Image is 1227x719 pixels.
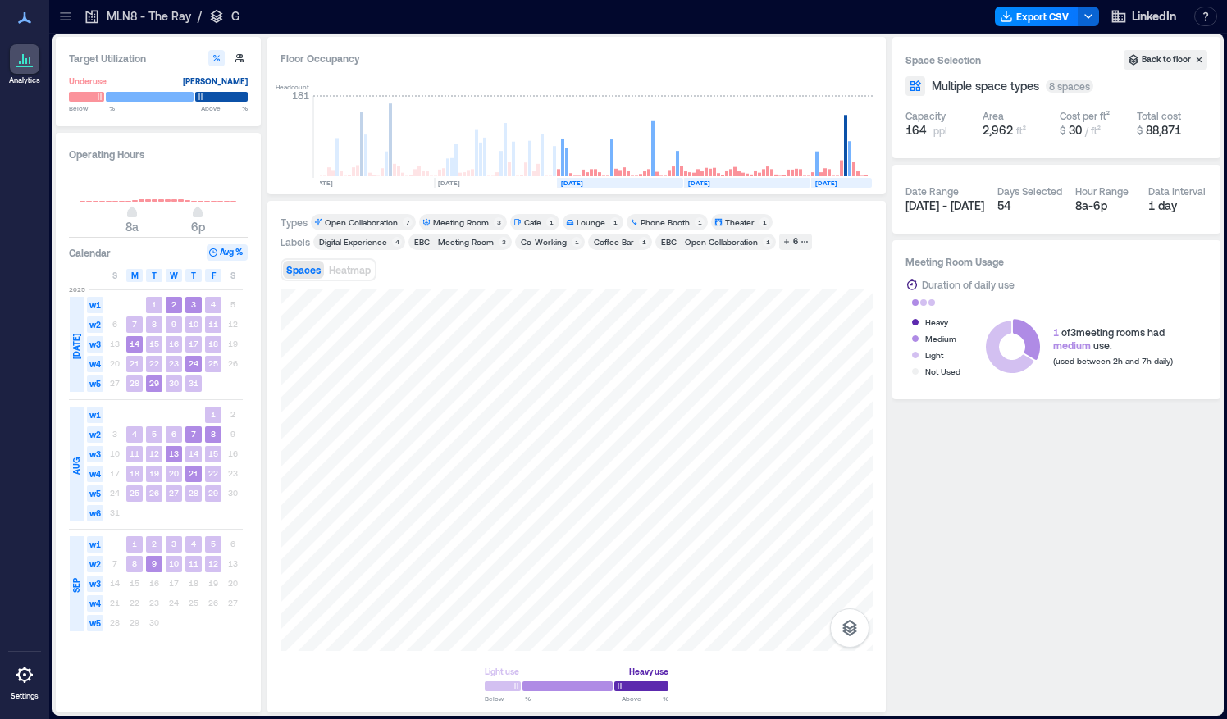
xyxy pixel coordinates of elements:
[211,299,216,309] text: 4
[171,539,176,548] text: 3
[69,284,85,294] span: 2025
[311,179,333,187] text: [DATE]
[87,375,103,392] span: w5
[1137,109,1181,122] div: Total cost
[925,314,948,330] div: Heavy
[189,468,198,478] text: 21
[1124,50,1207,70] button: Back to floor
[169,358,179,368] text: 23
[87,316,103,333] span: w2
[392,237,402,247] div: 4
[932,78,1039,94] span: Multiple space types
[149,448,159,458] text: 12
[208,358,218,368] text: 25
[610,217,620,227] div: 1
[11,691,39,701] p: Settings
[170,269,178,282] span: W
[152,319,157,329] text: 8
[1148,198,1208,214] div: 1 day
[87,426,103,443] span: w2
[629,663,668,680] div: Heavy use
[572,237,582,247] div: 1
[997,198,1062,214] div: 54
[132,558,137,568] text: 8
[191,220,205,234] span: 6p
[925,330,956,347] div: Medium
[87,536,103,553] span: w1
[997,184,1062,198] div: Days Selected
[494,217,504,227] div: 3
[641,216,690,228] div: Phone Booth
[433,216,489,228] div: Meeting Room
[207,244,248,261] button: Avg %
[87,505,103,521] span: w6
[152,299,157,309] text: 1
[208,488,218,498] text: 29
[183,73,248,89] div: [PERSON_NAME]
[189,358,198,368] text: 24
[325,216,398,228] div: Open Collaboration
[198,8,202,25] p: /
[130,488,139,498] text: 25
[1069,123,1082,137] span: 30
[189,339,198,348] text: 17
[191,539,196,548] text: 4
[211,429,216,439] text: 8
[4,39,45,90] a: Analytics
[87,297,103,313] span: w1
[933,124,947,137] span: ppl
[69,50,248,66] h3: Target Utilization
[152,269,157,282] span: T
[622,694,668,703] span: Above %
[69,244,111,261] h3: Calendar
[189,378,198,388] text: 31
[208,558,218,568] text: 12
[191,269,196,282] span: T
[688,179,710,187] text: [DATE]
[189,488,198,498] text: 28
[922,276,1015,293] div: Duration of daily use
[149,468,159,478] text: 19
[546,217,556,227] div: 1
[1060,109,1110,122] div: Cost per ft²
[763,237,773,247] div: 1
[1075,184,1129,198] div: Hour Range
[905,109,946,122] div: Capacity
[152,429,157,439] text: 5
[125,220,139,234] span: 8a
[791,234,801,249] div: 6
[1060,125,1065,136] span: $
[169,468,179,478] text: 20
[87,356,103,372] span: w4
[983,123,1013,137] span: 2,962
[130,358,139,368] text: 21
[1046,80,1093,93] div: 8 spaces
[169,378,179,388] text: 30
[281,50,873,66] div: Floor Occupancy
[112,269,117,282] span: S
[87,595,103,612] span: w4
[208,339,218,348] text: 18
[149,339,159,348] text: 15
[1053,356,1173,366] span: (used between 2h and 7h daily)
[132,429,137,439] text: 4
[594,236,634,248] div: Coffee Bar
[561,179,583,187] text: [DATE]
[87,556,103,572] span: w2
[414,236,494,248] div: EBC - Meeting Room
[87,576,103,592] span: w3
[169,488,179,498] text: 27
[577,216,605,228] div: Lounge
[759,217,769,227] div: 1
[905,198,984,212] span: [DATE] - [DATE]
[212,269,216,282] span: F
[779,234,812,250] button: 6
[130,378,139,388] text: 28
[695,217,705,227] div: 1
[152,558,157,568] text: 9
[169,558,179,568] text: 10
[87,446,103,462] span: w3
[87,407,103,423] span: w1
[403,217,413,227] div: 7
[5,655,44,706] a: Settings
